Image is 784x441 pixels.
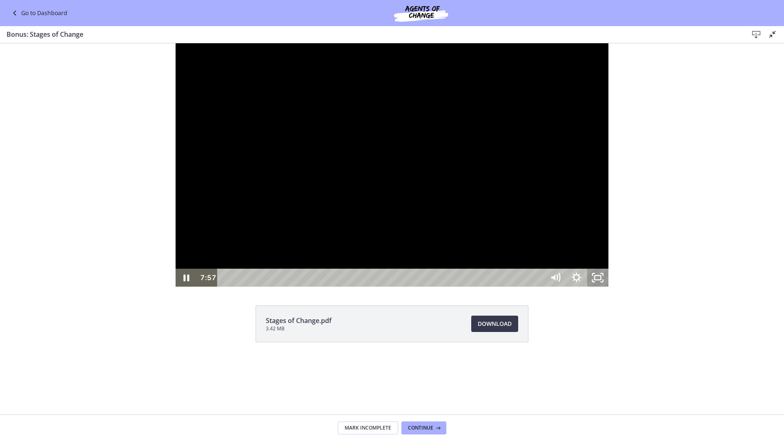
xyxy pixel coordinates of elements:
[225,225,539,243] div: Playbar
[478,319,512,329] span: Download
[372,3,470,23] img: Agents of Change
[7,29,735,39] h3: Bonus: Stages of Change
[266,316,332,325] span: Stages of Change.pdf
[176,225,197,243] button: Pause
[401,421,446,434] button: Continue
[408,425,433,431] span: Continue
[266,325,332,332] span: 3.42 MB
[345,425,391,431] span: Mark Incomplete
[471,316,518,332] a: Download
[338,421,398,434] button: Mark Incomplete
[545,225,566,243] button: Mute
[10,8,67,18] a: Go to Dashboard
[566,225,587,243] button: Show settings menu
[587,225,608,243] button: Unfullscreen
